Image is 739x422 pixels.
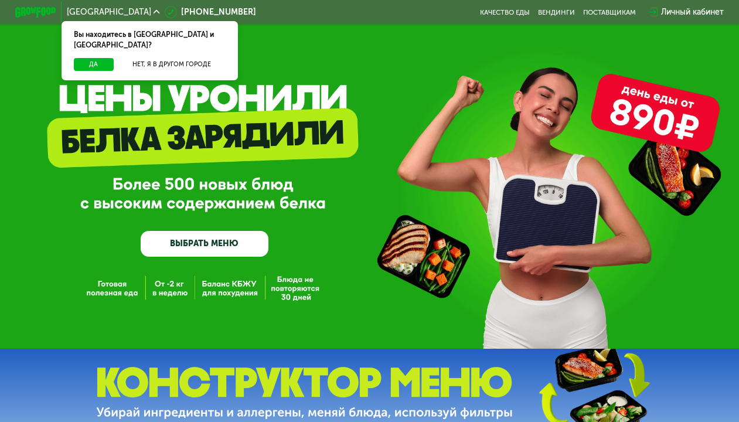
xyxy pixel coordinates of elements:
[480,8,530,16] a: Качество еды
[67,8,151,16] span: [GEOGRAPHIC_DATA]
[583,8,636,16] div: поставщикам
[141,231,268,257] a: ВЫБРАТЬ МЕНЮ
[118,58,226,70] button: Нет, я в другом городе
[62,21,238,58] div: Вы находитесь в [GEOGRAPHIC_DATA] и [GEOGRAPHIC_DATA]?
[538,8,575,16] a: Вендинги
[165,6,256,18] a: [PHONE_NUMBER]
[74,58,114,70] button: Да
[661,6,724,18] div: Личный кабинет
